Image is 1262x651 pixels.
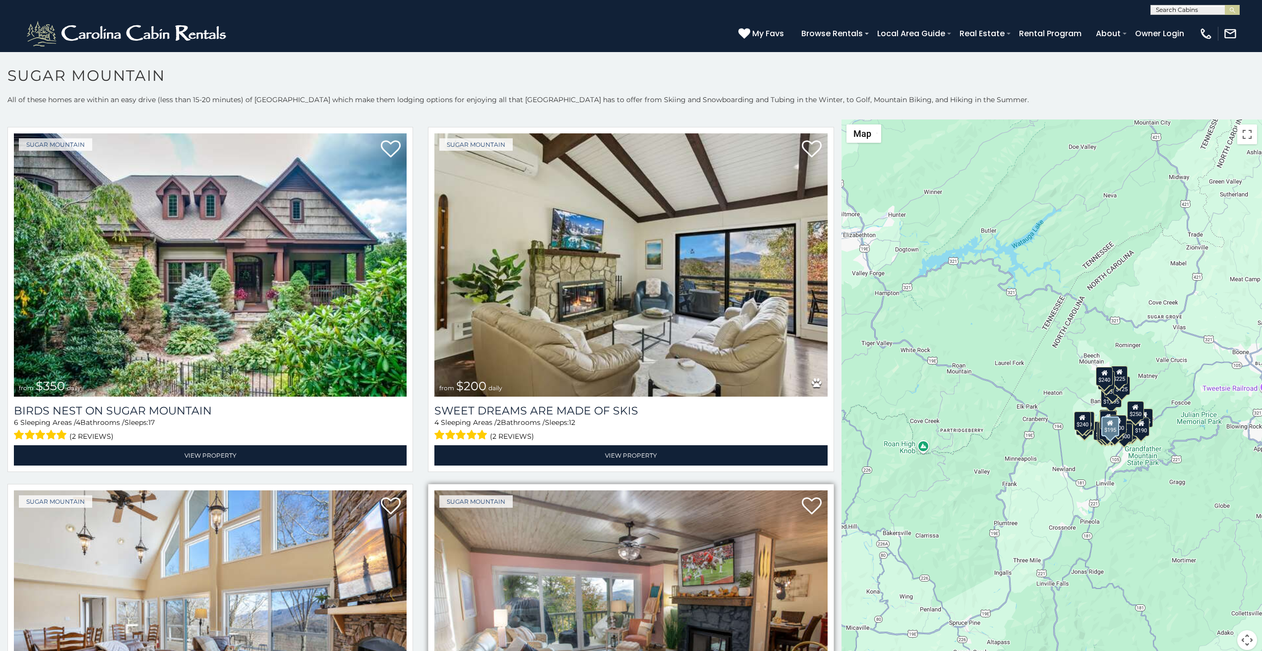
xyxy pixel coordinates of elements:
[434,418,439,427] span: 4
[569,418,575,427] span: 12
[1111,366,1128,385] div: $225
[434,133,827,397] a: Sweet Dreams Are Made Of Skis from $200 daily
[490,430,534,443] span: (2 reviews)
[1121,420,1138,439] div: $195
[14,404,407,417] a: Birds Nest On Sugar Mountain
[1130,25,1189,42] a: Owner Login
[802,139,822,160] a: Add to favorites
[1100,411,1117,429] div: $300
[1199,27,1213,41] img: phone-regular-white.png
[67,384,81,392] span: daily
[381,139,401,160] a: Add to favorites
[36,379,65,393] span: $350
[1101,416,1119,436] div: $195
[434,404,827,417] a: Sweet Dreams Are Made Of Skis
[76,418,80,427] span: 4
[148,418,155,427] span: 17
[14,418,18,427] span: 6
[434,417,827,443] div: Sleeping Areas / Bathrooms / Sleeps:
[872,25,950,42] a: Local Area Guide
[1097,422,1114,441] div: $155
[1091,25,1126,42] a: About
[1099,410,1116,428] div: $190
[955,25,1010,42] a: Real Estate
[439,495,513,508] a: Sugar Mountain
[25,19,231,49] img: White-1-2.png
[796,25,868,42] a: Browse Rentals
[1133,417,1149,436] div: $190
[1100,389,1121,408] div: $1,095
[1014,25,1086,42] a: Rental Program
[1096,367,1113,386] div: $240
[1109,415,1126,434] div: $200
[853,128,871,139] span: Map
[1223,27,1237,41] img: mail-regular-white.png
[434,445,827,466] a: View Property
[1078,412,1094,430] div: $210
[19,495,92,508] a: Sugar Mountain
[1237,124,1257,144] button: Toggle fullscreen view
[752,27,784,40] span: My Favs
[1237,630,1257,650] button: Map camera controls
[802,496,822,517] a: Add to favorites
[14,445,407,466] a: View Property
[381,496,401,517] a: Add to favorites
[1127,401,1143,420] div: $250
[1136,409,1153,427] div: $155
[69,430,114,443] span: (2 reviews)
[488,384,502,392] span: daily
[19,138,92,151] a: Sugar Mountain
[19,384,34,392] span: from
[846,124,881,143] button: Change map style
[14,417,407,443] div: Sleeping Areas / Bathrooms / Sleeps:
[1078,413,1095,431] div: $225
[1074,412,1090,430] div: $240
[14,133,407,397] img: Birds Nest On Sugar Mountain
[14,133,407,397] a: Birds Nest On Sugar Mountain from $350 daily
[1099,421,1116,440] div: $175
[1113,376,1130,395] div: $125
[434,133,827,397] img: Sweet Dreams Are Made Of Skis
[456,379,486,393] span: $200
[439,384,454,392] span: from
[1098,371,1115,390] div: $170
[439,138,513,151] a: Sugar Mountain
[497,418,501,427] span: 2
[738,27,786,40] a: My Favs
